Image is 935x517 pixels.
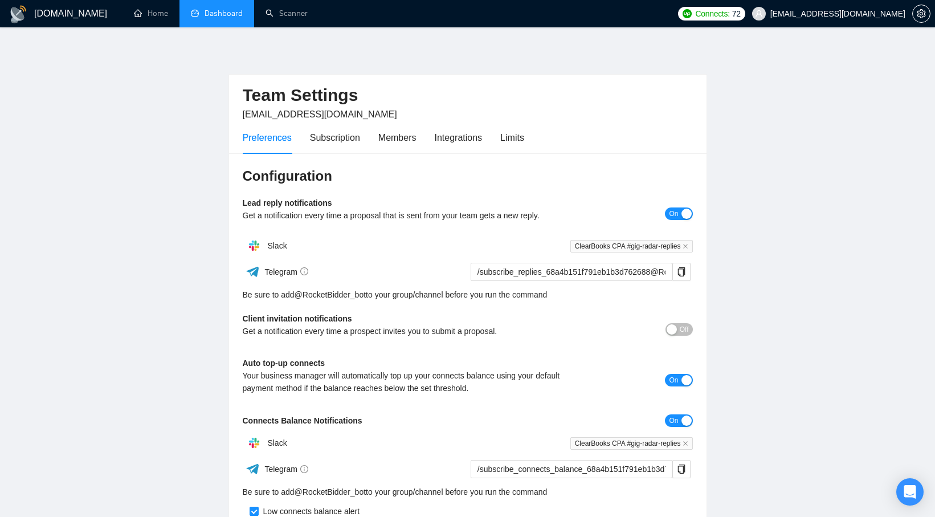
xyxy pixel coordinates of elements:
div: Limits [500,131,524,145]
span: Connects: [695,7,729,20]
img: hpQkSZIkSZIkSZIkSZIkSZIkSZIkSZIkSZIkSZIkSZIkSZIkSZIkSZIkSZIkSZIkSZIkSZIkSZIkSZIkSZIkSZIkSZIkSZIkS... [243,431,266,454]
div: Subscription [310,131,360,145]
span: 72 [732,7,741,20]
span: Telegram [264,465,308,474]
span: ClearBooks CPA #gig-radar-replies [570,437,693,450]
div: Be sure to add to your group/channel before you run the command [243,288,693,301]
img: ww3wtPAAAAAElFTkSuQmCC [246,462,260,476]
div: Open Intercom Messenger [896,478,924,506]
div: Be sure to add to your group/channel before you run the command [243,486,693,498]
span: info-circle [300,267,308,275]
div: Get a notification every time a prospect invites you to submit a proposal. [243,325,581,337]
span: [EMAIL_ADDRESS][DOMAIN_NAME] [243,109,397,119]
b: Connects Balance Notifications [243,416,362,425]
button: setting [912,5,930,23]
h2: Team Settings [243,84,693,107]
b: Auto top-up connects [243,359,325,368]
div: Integrations [435,131,483,145]
img: logo [9,5,27,23]
img: hpQkSZIkSZIkSZIkSZIkSZIkSZIkSZIkSZIkSZIkSZIkSZIkSZIkSZIkSZIkSZIkSZIkSZIkSZIkSZIkSZIkSZIkSZIkSZIkS... [243,234,266,257]
a: @RocketBidder_bot [295,486,366,498]
div: Preferences [243,131,292,145]
button: copy [672,263,691,281]
button: copy [672,460,691,478]
span: close [683,441,688,446]
span: Telegram [264,267,308,276]
img: ww3wtPAAAAAElFTkSuQmCC [246,264,260,279]
span: copy [673,267,690,276]
span: Slack [267,438,287,447]
img: upwork-logo.png [683,9,692,18]
a: dashboardDashboard [191,9,243,18]
b: Client invitation notifications [243,314,352,323]
span: close [683,243,688,249]
div: Members [378,131,417,145]
div: Your business manager will automatically top up your connects balance using your default payment ... [243,369,581,394]
span: Slack [267,241,287,250]
div: Get a notification every time a proposal that is sent from your team gets a new reply. [243,209,581,222]
span: On [669,414,678,427]
span: setting [913,9,930,18]
span: user [755,10,763,18]
a: @RocketBidder_bot [295,288,366,301]
a: homeHome [134,9,168,18]
span: Off [680,323,689,336]
span: info-circle [300,465,308,473]
a: setting [912,9,930,18]
span: On [669,374,678,386]
span: On [669,207,678,220]
span: copy [673,465,690,474]
b: Lead reply notifications [243,198,332,207]
a: searchScanner [266,9,308,18]
h3: Configuration [243,167,693,185]
span: ClearBooks CPA #gig-radar-replies [570,240,693,253]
